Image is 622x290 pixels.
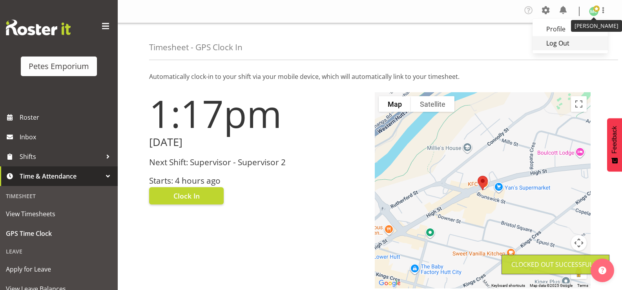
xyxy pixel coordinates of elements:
div: Timesheet [2,188,116,204]
span: Apply for Leave [6,263,112,275]
button: Feedback - Show survey [607,118,622,171]
button: Keyboard shortcuts [491,283,525,288]
a: Open this area in Google Maps (opens a new window) [377,278,403,288]
span: Shifts [20,151,102,162]
span: Roster [20,111,114,123]
div: Leave [2,243,116,259]
a: Log Out [533,36,608,50]
h2: [DATE] [149,136,365,148]
p: Automatically clock-in to your shift via your mobile device, which will automatically link to you... [149,72,591,81]
button: Show street map [379,96,411,112]
a: Terms (opens in new tab) [577,283,588,288]
img: Google [377,278,403,288]
h1: 1:17pm [149,92,365,135]
span: GPS Time Clock [6,228,112,239]
h3: Starts: 4 hours ago [149,176,365,185]
div: Clocked out Successfully [511,260,600,269]
span: Clock In [173,191,200,201]
div: Petes Emporium [29,60,89,72]
button: Show satellite imagery [411,96,454,112]
a: View Timesheets [2,204,116,224]
span: Inbox [20,131,114,143]
span: Time & Attendance [20,170,102,182]
span: Feedback [611,126,618,153]
img: help-xxl-2.png [598,266,606,274]
a: Profile [533,22,608,36]
button: Map camera controls [571,235,587,251]
a: GPS Time Clock [2,224,116,243]
span: Map data ©2025 Google [530,283,573,288]
h4: Timesheet - GPS Clock In [149,43,243,52]
h3: Next Shift: Supervisor - Supervisor 2 [149,158,365,167]
img: melissa-cowen2635.jpg [589,7,598,16]
span: View Timesheets [6,208,112,220]
button: Toggle fullscreen view [571,96,587,112]
img: Rosterit website logo [6,20,71,35]
a: Apply for Leave [2,259,116,279]
button: Clock In [149,187,224,204]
